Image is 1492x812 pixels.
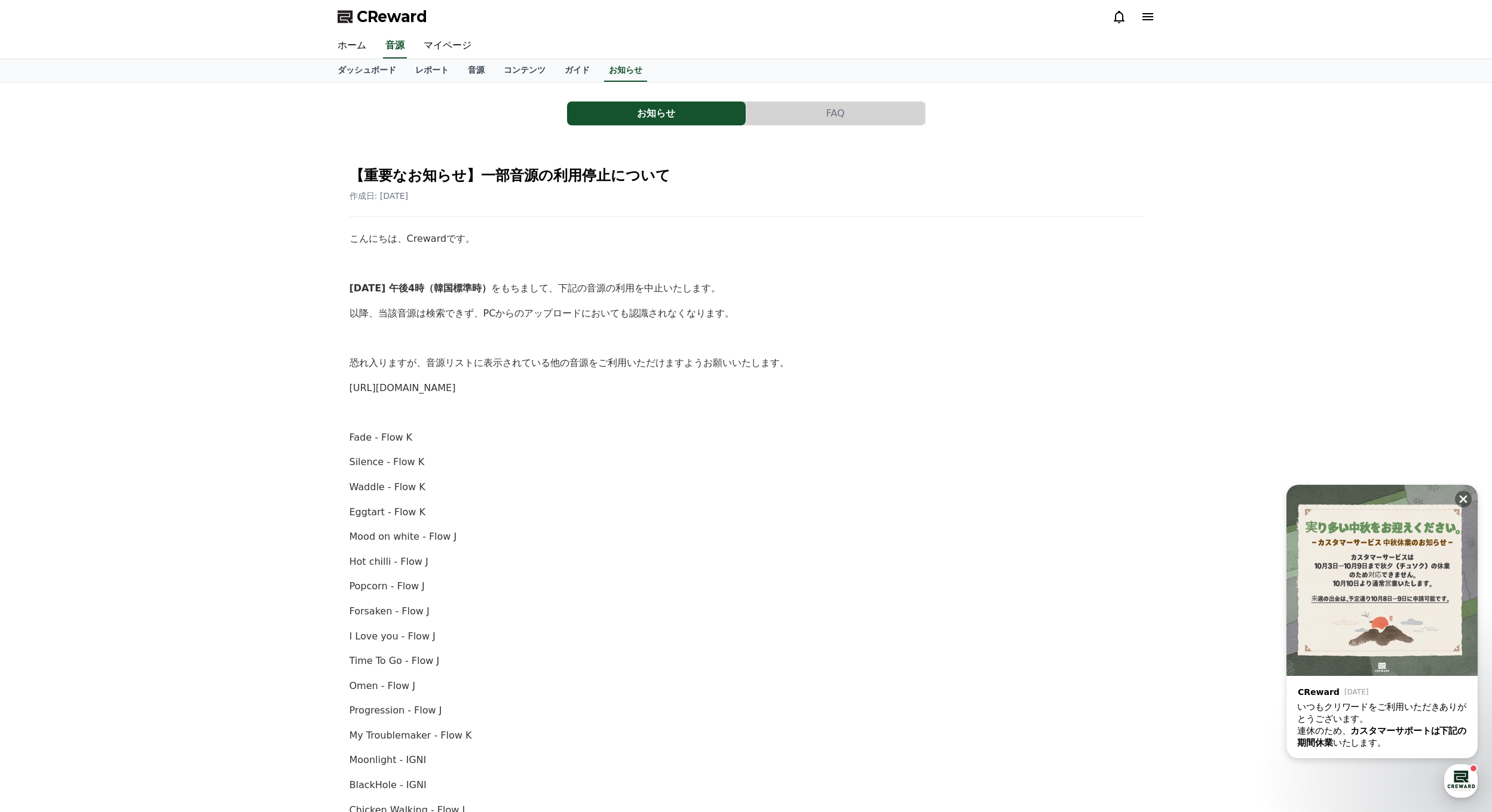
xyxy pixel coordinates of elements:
p: Popcorn - Flow J [350,579,1143,594]
p: 恐れ入りますが、音源リストに表示されている他の音源をご利用いただけますようお願いいたします。 [350,355,1143,371]
a: お知らせ [604,59,647,82]
p: I Love you - Flow J [350,629,1143,644]
a: マイページ [414,33,481,59]
p: Moonlight - IGNI [350,752,1143,768]
p: My Troublemaker - Flow K [350,728,1143,743]
p: Fade - Flow K [350,430,1143,445]
p: Omen - Flow J [350,678,1143,694]
h2: 【重要なお知らせ】一部音源の利用停止について [350,166,1143,185]
a: ダッシュボード [328,59,406,82]
a: コンテンツ [494,59,555,82]
a: CReward [338,7,427,26]
a: 音源 [383,33,407,59]
p: BlackHole - IGNI [350,777,1143,793]
p: Hot chilli - Flow J [350,554,1143,570]
strong: [DATE] 午後4時（韓国標準時） [350,282,492,294]
p: Forsaken - Flow J [350,604,1143,619]
a: [URL][DOMAIN_NAME] [350,382,456,393]
p: Eggtart - Flow K [350,505,1143,520]
p: Time To Go - Flow J [350,653,1143,669]
span: 作成日: [DATE] [350,191,409,201]
a: 音源 [458,59,494,82]
button: お知らせ [567,101,746,125]
p: Waddle - Flow K [350,479,1143,495]
p: こんにちは、Crewardです。 [350,231,1143,247]
a: ガイド [555,59,599,82]
p: をもちまして、下記の音源の利用を中止いたします。 [350,281,1143,296]
p: 以降、当該音源は検索できず、PCからのアップロードにおいても認識されなくなります。 [350,306,1143,321]
button: FAQ [746,101,925,125]
a: レポート [406,59,458,82]
p: Silence - Flow K [350,454,1143,470]
p: Progression - Flow J [350,703,1143,718]
a: ホーム [328,33,376,59]
p: Mood on white - Flow J [350,529,1143,545]
span: CReward [357,7,427,26]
